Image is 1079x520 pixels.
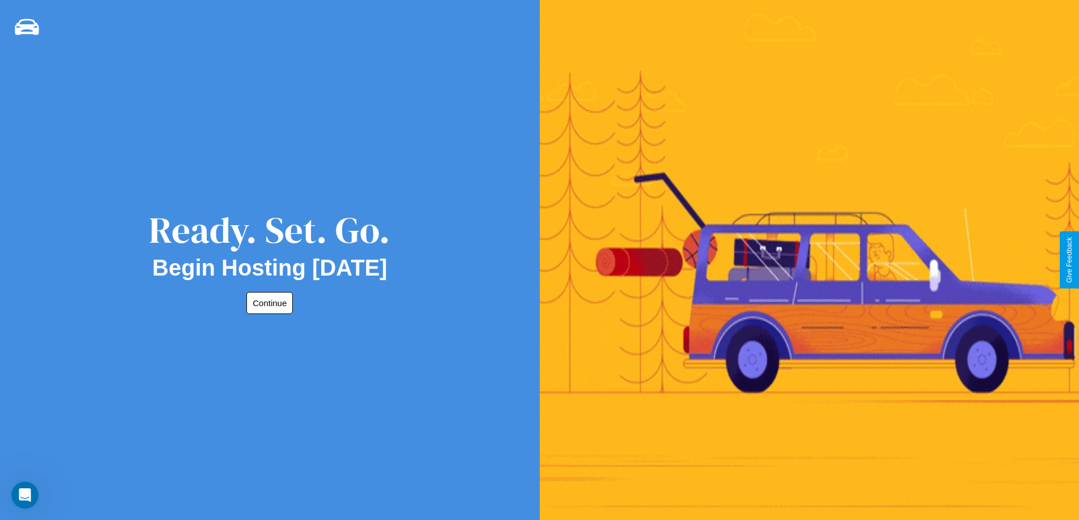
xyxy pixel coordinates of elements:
h2: Begin Hosting [DATE] [152,255,387,281]
div: Ready. Set. Go. [149,205,390,255]
iframe: Intercom live chat [11,482,39,509]
button: Continue [246,292,293,314]
div: Give Feedback [1065,237,1073,283]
